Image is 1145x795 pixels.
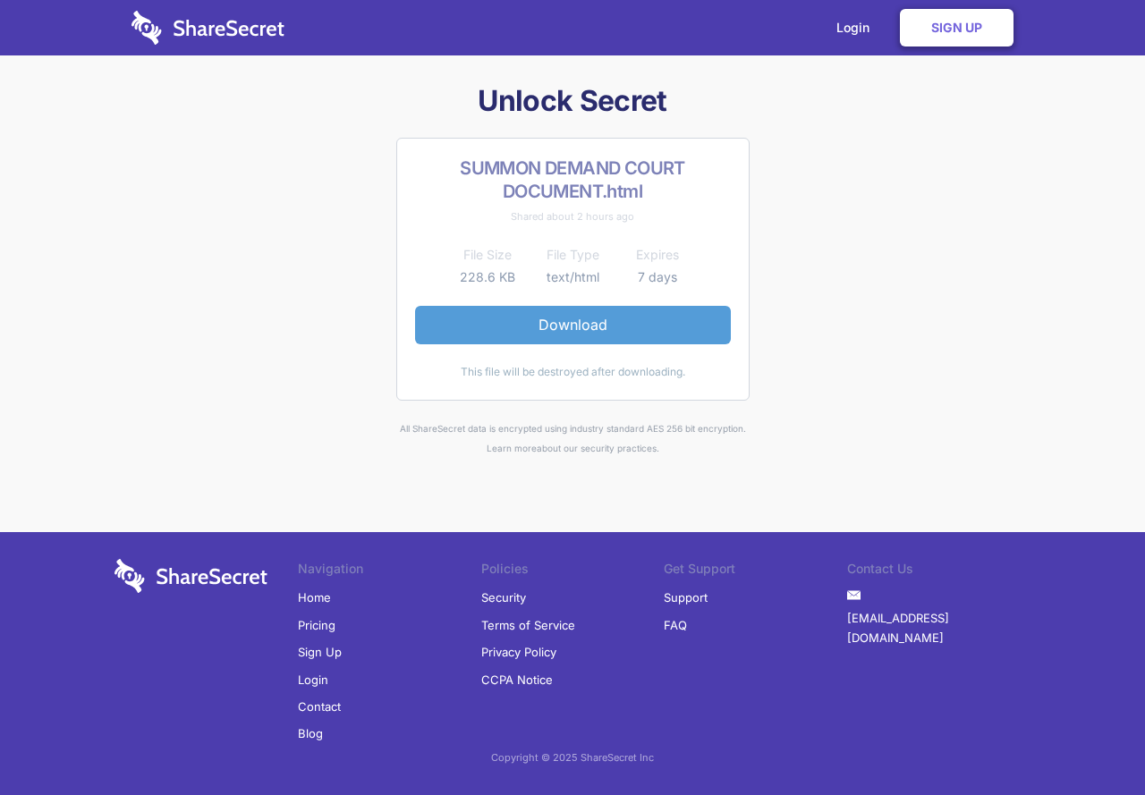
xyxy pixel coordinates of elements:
[415,207,731,226] div: Shared about 2 hours ago
[481,666,553,693] a: CCPA Notice
[481,584,526,611] a: Security
[298,720,323,747] a: Blog
[114,559,267,593] img: logo-wordmark-white-trans-d4663122ce5f474addd5e946df7df03e33cb6a1c49d2221995e7729f52c070b2.svg
[298,666,328,693] a: Login
[615,266,700,288] td: 7 days
[131,11,284,45] img: logo-wordmark-white-trans-d4663122ce5f474addd5e946df7df03e33cb6a1c49d2221995e7729f52c070b2.svg
[1056,706,1124,774] iframe: Drift Widget Chat Controller
[664,612,687,639] a: FAQ
[487,443,537,453] a: Learn more
[900,9,1014,47] a: Sign Up
[298,639,342,665] a: Sign Up
[415,306,731,343] a: Download
[445,244,530,266] th: File Size
[847,559,1030,584] li: Contact Us
[415,362,731,382] div: This file will be destroyed after downloading.
[298,584,331,611] a: Home
[481,559,665,584] li: Policies
[530,266,615,288] td: text/html
[481,612,575,639] a: Terms of Service
[481,639,556,665] a: Privacy Policy
[107,82,1038,120] h1: Unlock Secret
[530,244,615,266] th: File Type
[664,584,708,611] a: Support
[415,156,731,203] h2: SUMMON DEMAND COURT DOCUMENT.html
[664,559,847,584] li: Get Support
[298,612,335,639] a: Pricing
[847,605,1030,652] a: [EMAIL_ADDRESS][DOMAIN_NAME]
[298,693,341,720] a: Contact
[298,559,481,584] li: Navigation
[615,244,700,266] th: Expires
[107,419,1038,459] div: All ShareSecret data is encrypted using industry standard AES 256 bit encryption. about our secur...
[445,266,530,288] td: 228.6 KB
